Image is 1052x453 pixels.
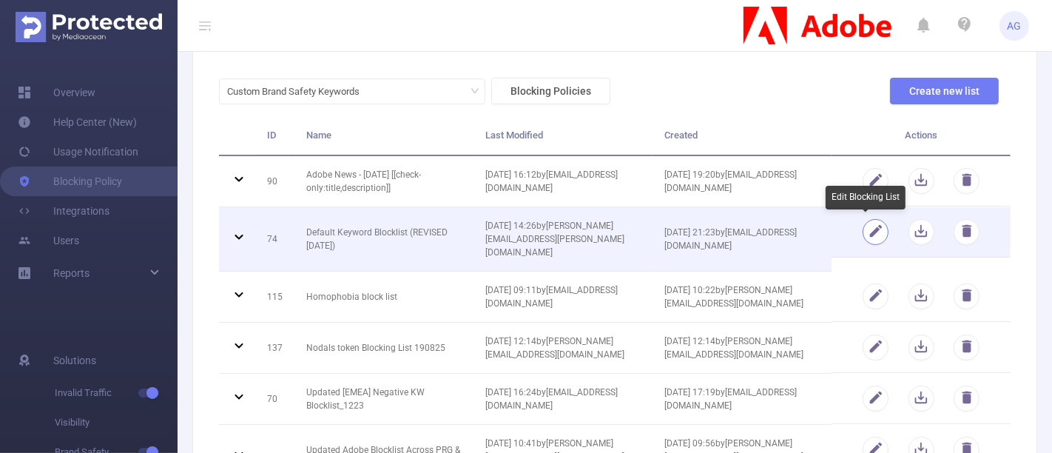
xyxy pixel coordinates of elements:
button: Create new list [890,78,999,104]
td: Adobe News - [DATE] [[check-only:title,description]] [296,156,475,207]
span: Visibility [55,408,178,437]
a: Users [18,226,79,255]
span: Solutions [53,346,96,375]
span: [DATE] 14:26 by [PERSON_NAME][EMAIL_ADDRESS][PERSON_NAME][DOMAIN_NAME] [485,221,624,258]
span: [DATE] 17:19 by [EMAIL_ADDRESS][DOMAIN_NAME] [664,387,797,411]
td: Homophobia block list [296,272,475,323]
td: Nodals token Blocking List 190825 [296,323,475,374]
span: Invalid Traffic [55,378,178,408]
span: [DATE] 19:20 by [EMAIL_ADDRESS][DOMAIN_NAME] [664,170,797,193]
td: 90 [256,156,296,207]
span: Last Modified [485,130,543,141]
i: icon: down [471,87,479,97]
img: Protected Media [16,12,162,42]
a: Reports [53,258,90,288]
span: AG [1008,11,1022,41]
span: [DATE] 09:11 by [EMAIL_ADDRESS][DOMAIN_NAME] [485,285,618,309]
span: Name [307,130,332,141]
span: [DATE] 21:23 by [EMAIL_ADDRESS][DOMAIN_NAME] [664,227,797,251]
div: Edit Blocking List [826,186,906,209]
a: Usage Notification [18,137,138,167]
span: Created [664,130,698,141]
a: Blocking Policy [18,167,122,196]
td: 115 [256,272,296,323]
td: 137 [256,323,296,374]
button: Blocking Policies [491,78,610,104]
span: [DATE] 16:12 by [EMAIL_ADDRESS][DOMAIN_NAME] [485,170,618,193]
span: [DATE] 12:14 by [PERSON_NAME][EMAIL_ADDRESS][DOMAIN_NAME] [485,336,624,360]
span: Reports [53,267,90,279]
a: Integrations [18,196,109,226]
a: Help Center (New) [18,107,137,137]
span: [DATE] 16:24 by [EMAIL_ADDRESS][DOMAIN_NAME] [485,387,618,411]
span: [DATE] 12:14 by [PERSON_NAME][EMAIL_ADDRESS][DOMAIN_NAME] [664,336,803,360]
td: Updated [EMEA] Negative KW Blocklist_1223 [296,374,475,425]
span: [DATE] 10:22 by [PERSON_NAME][EMAIL_ADDRESS][DOMAIN_NAME] [664,285,803,309]
td: Default Keyword Blocklist (REVISED [DATE]) [296,207,475,272]
span: ID [267,130,276,141]
td: 70 [256,374,296,425]
td: 74 [256,207,296,272]
a: Overview [18,78,95,107]
div: Custom Brand Safety Keywords [227,79,370,104]
span: Actions [905,130,937,141]
a: Blocking Policies [485,85,610,97]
